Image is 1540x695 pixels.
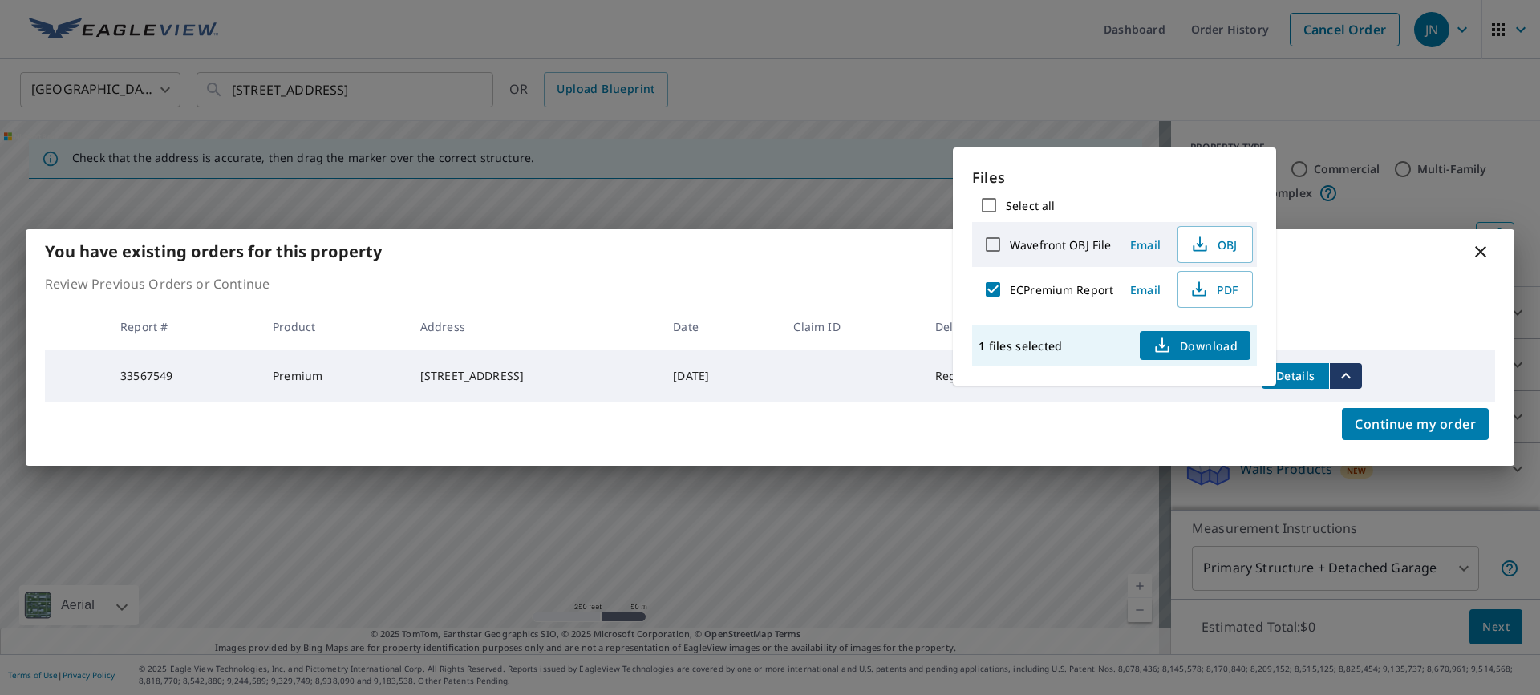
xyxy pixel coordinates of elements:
td: [DATE] [660,350,780,402]
button: filesDropdownBtn-33567549 [1329,363,1362,389]
button: Email [1120,277,1171,302]
th: Report # [107,303,260,350]
th: Claim ID [780,303,922,350]
b: You have existing orders for this property [45,240,382,262]
th: Delivery [922,303,1059,350]
p: Review Previous Orders or Continue [45,274,1495,293]
span: PDF [1188,280,1239,299]
th: Date [660,303,780,350]
span: Email [1126,237,1165,253]
label: Select all [1006,198,1055,213]
button: PDF [1177,271,1253,308]
label: ECPremium Report [1010,282,1113,297]
span: Email [1126,282,1165,297]
label: Wavefront OBJ File [1010,237,1111,253]
p: 1 files selected [979,338,1062,354]
span: OBJ [1188,235,1239,254]
button: detailsBtn-33567549 [1262,363,1329,389]
span: Details [1271,368,1319,383]
button: Continue my order [1342,408,1489,440]
span: Continue my order [1355,413,1476,435]
th: Address [407,303,660,350]
th: Product [260,303,407,350]
td: 33567549 [107,350,260,402]
td: Regular [922,350,1059,402]
button: Email [1120,232,1171,257]
button: Download [1140,331,1250,360]
span: Download [1153,336,1238,355]
button: OBJ [1177,226,1253,263]
div: [STREET_ADDRESS] [420,368,647,384]
p: Files [972,167,1257,188]
td: Premium [260,350,407,402]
